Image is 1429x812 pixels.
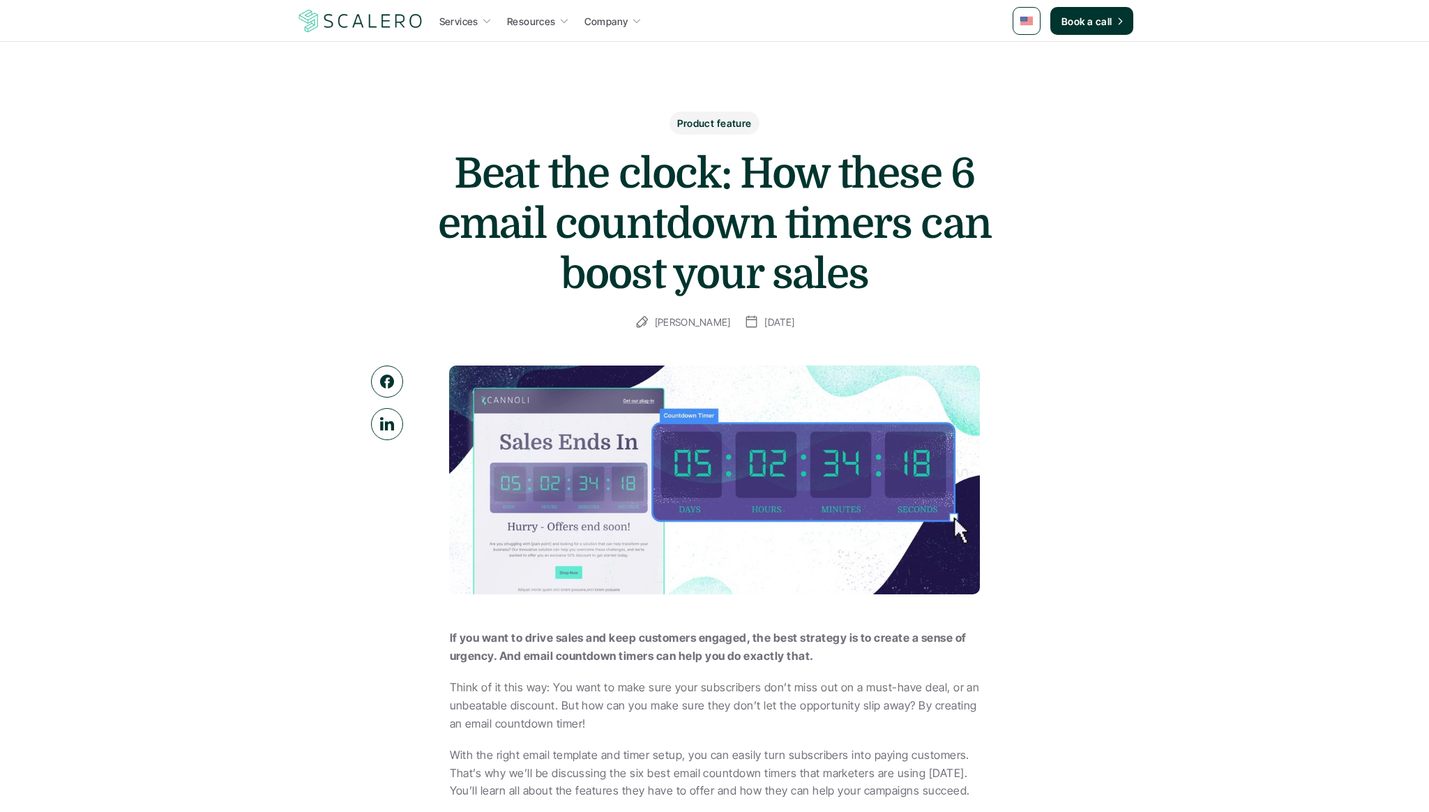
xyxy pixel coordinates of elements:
[677,116,751,130] p: Product feature
[1061,14,1112,29] p: Book a call
[584,14,628,29] p: Company
[450,679,980,732] p: Think of it this way: You want to make sure your subscribers don’t miss out on a must-have deal, ...
[1050,7,1133,35] a: Book a call
[450,746,980,800] p: With the right email template and timer setup, you can easily turn subscribers into paying custom...
[507,14,556,29] p: Resources
[655,313,731,331] p: [PERSON_NAME]
[764,313,794,331] p: [DATE]
[439,14,478,29] p: Services
[450,631,969,663] strong: If you want to drive sales and keep customers engaged, the best strategy is to create a sense of ...
[296,8,425,34] img: Scalero company logo
[296,8,425,33] a: Scalero company logo
[436,149,994,299] h1: Beat the clock: How these 6 email countdown timers can boost your sales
